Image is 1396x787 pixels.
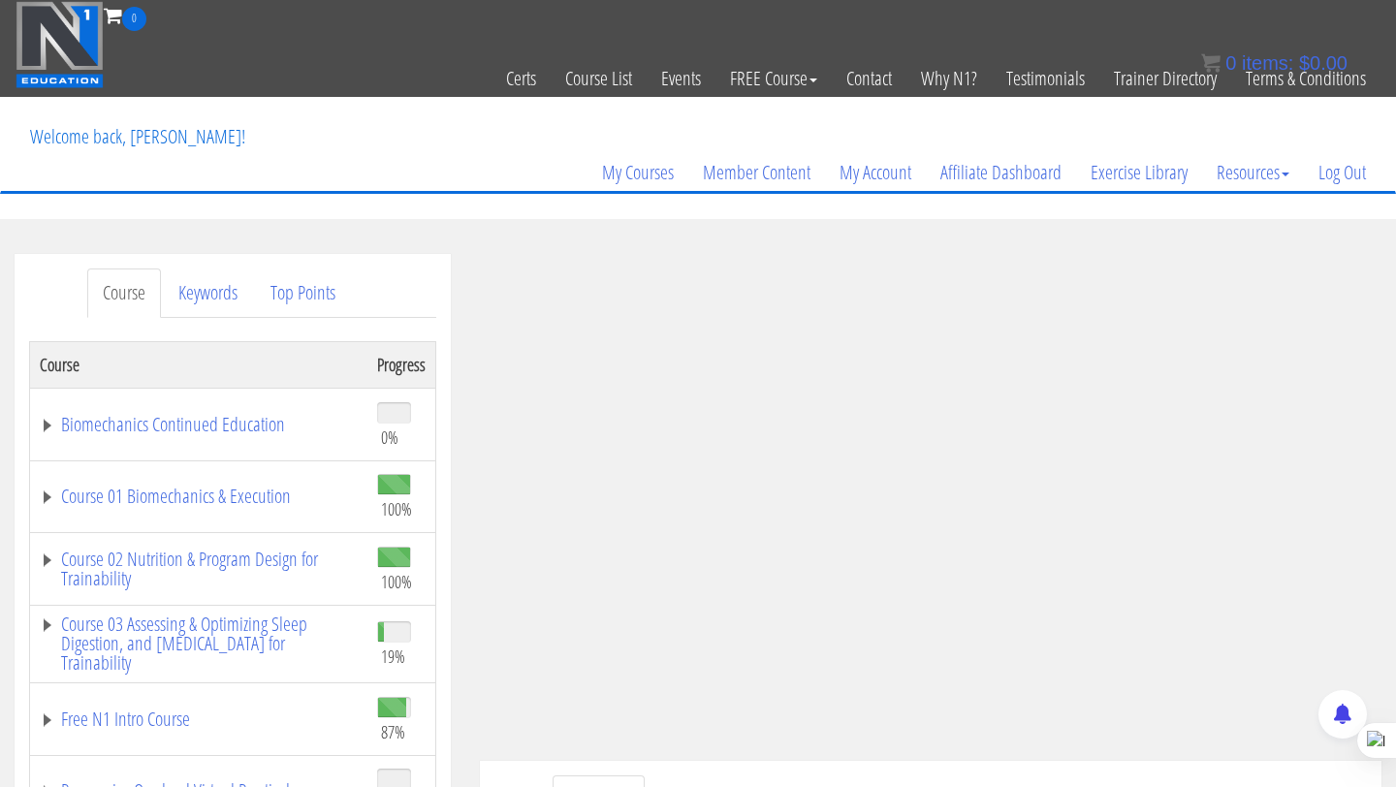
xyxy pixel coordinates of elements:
a: Top Points [255,268,351,318]
a: Events [647,31,715,126]
a: Terms & Conditions [1231,31,1380,126]
a: Course 03 Assessing & Optimizing Sleep Digestion, and [MEDICAL_DATA] for Trainability [40,614,358,673]
a: Course List [551,31,647,126]
a: Resources [1202,126,1304,219]
bdi: 0.00 [1299,52,1348,74]
a: 0 items: $0.00 [1201,52,1348,74]
img: n1-education [16,1,104,88]
span: $ [1299,52,1310,74]
a: Testimonials [992,31,1099,126]
a: Trainer Directory [1099,31,1231,126]
a: Why N1? [906,31,992,126]
img: icon11.png [1201,53,1221,73]
a: Exercise Library [1076,126,1202,219]
th: Course [30,341,368,388]
a: Course 02 Nutrition & Program Design for Trainability [40,550,358,588]
span: 100% [381,571,412,592]
a: FREE Course [715,31,832,126]
a: Biomechanics Continued Education [40,415,358,434]
a: Log Out [1304,126,1380,219]
a: Keywords [163,268,253,318]
a: My Courses [587,126,688,219]
span: 0 [1225,52,1236,74]
span: 0% [381,426,398,448]
th: Progress [367,341,436,388]
a: My Account [825,126,926,219]
a: Course [87,268,161,318]
span: items: [1242,52,1293,74]
span: 19% [381,645,405,667]
a: Contact [832,31,906,126]
span: 0 [122,7,146,31]
p: Welcome back, [PERSON_NAME]! [16,98,260,175]
a: Course 01 Biomechanics & Execution [40,487,358,506]
a: Free N1 Intro Course [40,709,358,729]
span: 87% [381,721,405,742]
a: 0 [104,2,146,28]
a: Certs [492,31,551,126]
a: Affiliate Dashboard [926,126,1076,219]
a: Member Content [688,126,825,219]
span: 100% [381,498,412,519]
